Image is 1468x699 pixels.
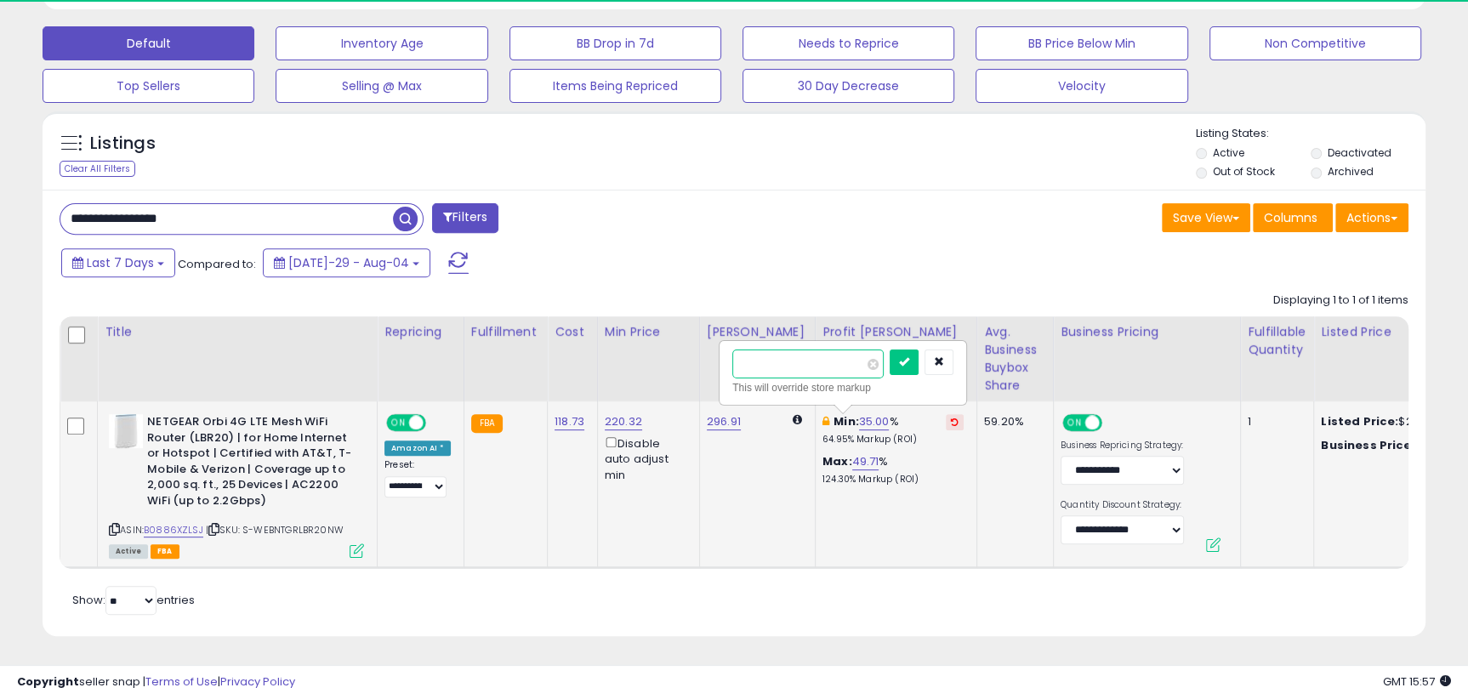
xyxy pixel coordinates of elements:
[859,413,890,430] a: 35.00
[388,416,409,430] span: ON
[1212,164,1274,179] label: Out of Stock
[105,323,370,341] div: Title
[1061,323,1233,341] div: Business Pricing
[1248,323,1306,359] div: Fulfillable Quantity
[109,544,148,559] span: All listings currently available for purchase on Amazon
[17,673,79,690] strong: Copyright
[605,434,686,483] div: Disable auto adjust min
[151,544,179,559] span: FBA
[145,673,218,690] a: Terms of Use
[1061,440,1184,452] label: Business Repricing Strategy:
[555,413,584,430] a: 118.73
[815,316,976,401] th: The percentage added to the cost of goods (COGS) that forms the calculator for Min & Max prices.
[509,26,721,60] button: BB Drop in 7d
[605,413,642,430] a: 220.32
[984,414,1040,429] div: 59.20%
[1321,437,1414,453] b: Business Price:
[17,674,295,690] div: seller snap | |
[822,474,964,486] p: 124.30% Markup (ROI)
[1212,145,1243,160] label: Active
[707,413,741,430] a: 296.91
[43,26,254,60] button: Default
[384,440,451,456] div: Amazon AI *
[1209,26,1421,60] button: Non Competitive
[1248,414,1300,429] div: 1
[1335,203,1408,232] button: Actions
[822,454,964,486] div: %
[1264,209,1317,226] span: Columns
[852,453,879,470] a: 49.71
[263,248,430,277] button: [DATE]-29 - Aug-04
[178,256,256,272] span: Compared to:
[432,203,498,233] button: Filters
[424,416,451,430] span: OFF
[109,414,364,556] div: ASIN:
[206,523,344,537] span: | SKU: S-WEBNTGRLBR20NW
[109,414,143,448] img: 21das3bXwrL._SL40_.jpg
[1061,499,1184,511] label: Quantity Discount Strategy:
[147,414,354,513] b: NETGEAR Orbi 4G LTE Mesh WiFi Router (LBR20) | for Home Internet or Hotspot | Certified with AT&T...
[1321,413,1398,429] b: Listed Price:
[61,248,175,277] button: Last 7 Days
[1328,145,1391,160] label: Deactivated
[90,132,156,156] h5: Listings
[743,69,954,103] button: 30 Day Decrease
[87,254,154,271] span: Last 7 Days
[732,379,953,396] div: This will override store markup
[1162,203,1250,232] button: Save View
[834,413,859,429] b: Min:
[220,673,295,690] a: Privacy Policy
[144,523,203,537] a: B0886XZLSJ
[384,323,457,341] div: Repricing
[707,323,808,341] div: [PERSON_NAME]
[555,323,590,341] div: Cost
[1328,164,1374,179] label: Archived
[822,323,970,359] div: Profit [PERSON_NAME] on Min/Max
[605,323,692,341] div: Min Price
[1321,414,1462,429] div: $230.00
[471,323,540,341] div: Fulfillment
[743,26,954,60] button: Needs to Reprice
[288,254,409,271] span: [DATE]-29 - Aug-04
[822,434,964,446] p: 64.95% Markup (ROI)
[509,69,721,103] button: Items Being Repriced
[1321,323,1468,341] div: Listed Price
[1253,203,1333,232] button: Columns
[1064,416,1085,430] span: ON
[976,69,1187,103] button: Velocity
[822,414,964,446] div: %
[976,26,1187,60] button: BB Price Below Min
[471,414,503,433] small: FBA
[1321,438,1462,453] div: $220.37
[43,69,254,103] button: Top Sellers
[1100,416,1127,430] span: OFF
[1383,673,1451,690] span: 2025-08-12 15:57 GMT
[984,323,1046,395] div: Avg. Business Buybox Share
[276,26,487,60] button: Inventory Age
[72,592,195,608] span: Show: entries
[384,459,451,497] div: Preset:
[276,69,487,103] button: Selling @ Max
[60,161,135,177] div: Clear All Filters
[822,453,852,469] b: Max:
[1273,293,1408,309] div: Displaying 1 to 1 of 1 items
[1196,126,1425,142] p: Listing States:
